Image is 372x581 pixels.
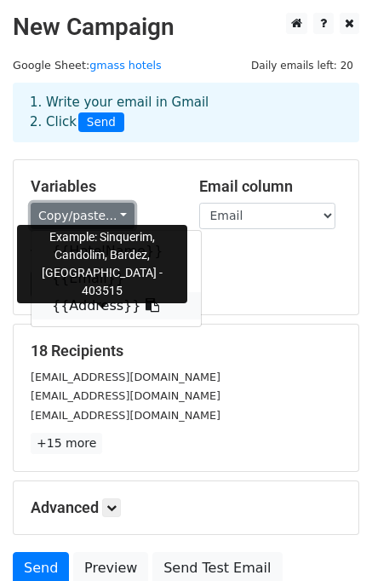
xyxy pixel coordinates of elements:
span: Send [78,112,124,133]
small: [EMAIL_ADDRESS][DOMAIN_NAME] [31,371,220,383]
div: Example: Sinquerim, Candolim, Bardez, [GEOGRAPHIC_DATA] - 403515 [17,225,187,303]
a: Copy/paste... [31,203,134,229]
small: [EMAIL_ADDRESS][DOMAIN_NAME] [31,389,220,402]
a: {{Address}} [31,292,201,319]
small: [EMAIL_ADDRESS][DOMAIN_NAME] [31,409,220,422]
div: 1. Write your email in Gmail 2. Click [17,93,355,132]
a: gmass hotels [89,59,162,72]
a: +15 more [31,433,102,454]
h5: 18 Recipients [31,342,341,360]
iframe: Chat Widget [287,499,372,581]
span: Daily emails left: 20 [245,56,359,75]
small: Google Sheet: [13,59,162,72]
h5: Email column [199,177,342,196]
a: Daily emails left: 20 [245,59,359,72]
h5: Advanced [31,498,341,517]
h2: New Campaign [13,13,359,42]
h5: Variables [31,177,174,196]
